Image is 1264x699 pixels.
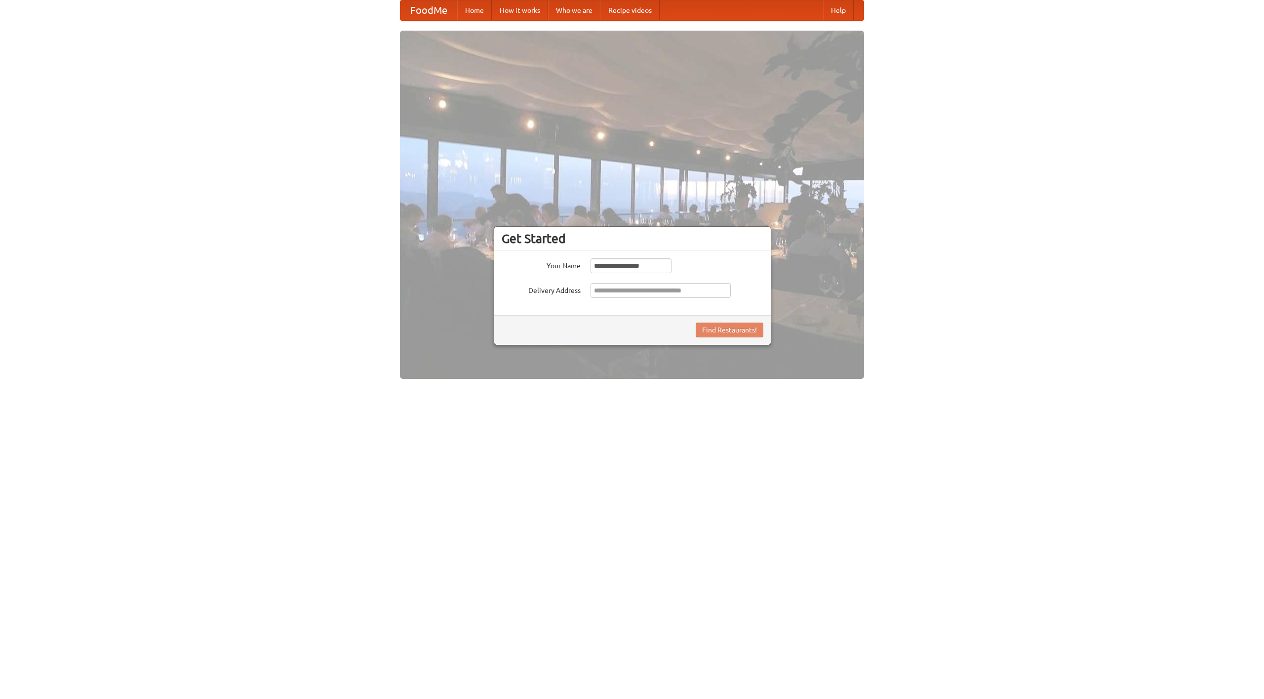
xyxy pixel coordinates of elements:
a: How it works [492,0,548,20]
a: Who we are [548,0,600,20]
h3: Get Started [502,231,763,246]
label: Delivery Address [502,283,581,295]
a: Recipe videos [600,0,660,20]
button: Find Restaurants! [696,323,763,337]
a: FoodMe [400,0,457,20]
a: Help [823,0,854,20]
label: Your Name [502,258,581,271]
a: Home [457,0,492,20]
